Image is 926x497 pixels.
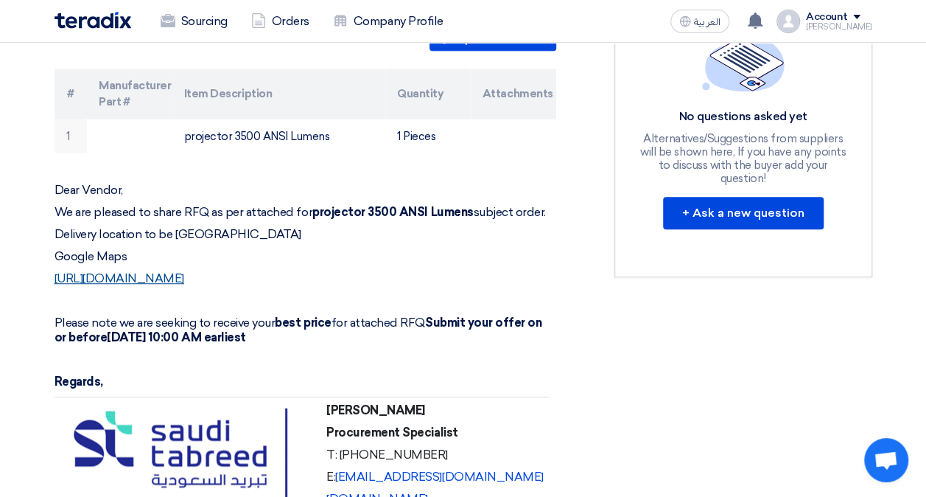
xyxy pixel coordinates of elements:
[55,227,556,242] p: Delivery location to be [GEOGRAPHIC_DATA]
[326,425,457,439] strong: Procurement Specialist
[670,10,729,33] button: العربية
[55,205,556,220] p: We are pleased to share RFQ as per attached for subject order.
[806,23,872,31] div: [PERSON_NAME]
[326,470,544,484] p: E:
[385,119,471,154] td: 1 Pieces
[87,69,172,119] th: Manufacturer Part #
[663,197,824,229] button: + Ask a new question
[702,22,785,91] img: empty_state_list.svg
[776,10,800,33] img: profile_test.png
[694,17,720,27] span: العربية
[312,205,474,219] strong: projector 3500 ANSI Lumens
[326,403,425,417] strong: [PERSON_NAME]
[275,316,331,330] strong: best price
[172,69,385,119] th: Item Description
[636,132,851,185] div: Alternatives/Suggestions from suppliers will be shown here, If you have any points to discuss wit...
[385,69,471,119] th: Quantity
[321,5,455,38] a: Company Profile
[806,11,848,24] div: Account
[326,448,544,462] p: T: [PHONE_NUMBER]
[55,316,542,344] strong: Submit your offer on or before[DATE] 10:00 AM earliest
[55,12,131,29] img: Teradix logo
[864,438,908,482] a: Open chat
[471,69,556,119] th: Attachments
[335,470,544,484] a: [EMAIL_ADDRESS][DOMAIN_NAME]
[55,119,88,154] td: 1
[55,249,556,264] p: Google Maps
[55,375,103,389] strong: Regards,
[149,5,239,38] a: Sourcing
[239,5,321,38] a: Orders
[55,69,88,119] th: #
[55,316,556,345] p: Please note we are seeking to receive your for attached RFQ
[55,271,184,285] a: [URL][DOMAIN_NAME]
[172,119,385,154] td: projector 3500 ANSI Lumens
[636,109,851,125] div: No questions asked yet
[55,183,556,198] p: Dear Vendor,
